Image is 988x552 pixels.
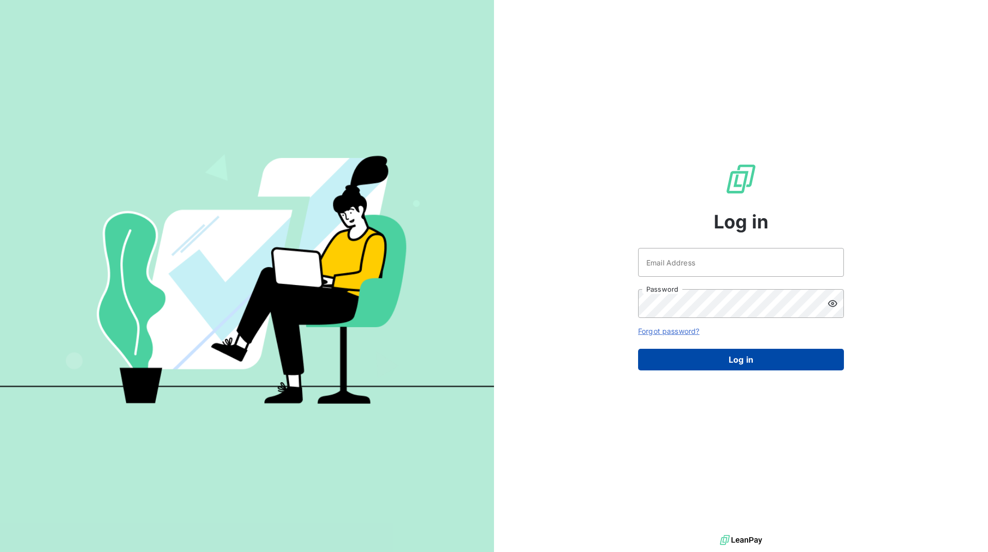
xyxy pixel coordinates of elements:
button: Log in [638,349,844,370]
img: logo [720,532,762,548]
img: LeanPay Logo [725,163,757,195]
input: placeholder [638,248,844,277]
a: Forgot password? [638,327,699,335]
span: Log in [714,208,769,236]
